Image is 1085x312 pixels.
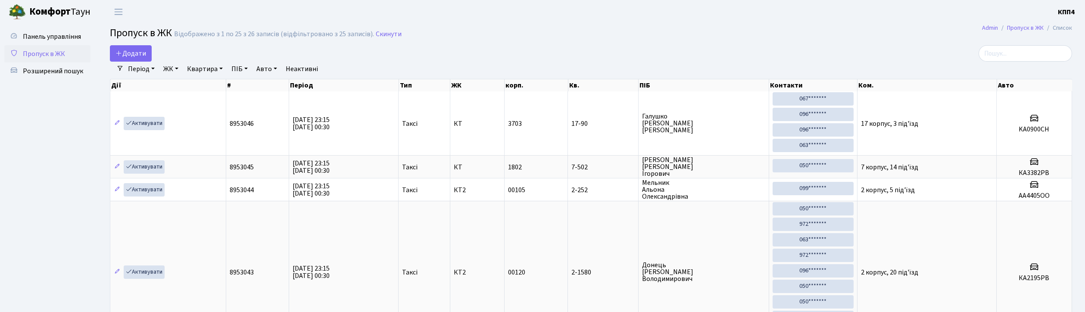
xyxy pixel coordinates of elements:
[226,79,289,91] th: #
[568,79,639,91] th: Кв.
[1058,7,1075,17] a: КПП4
[861,268,918,277] span: 2 корпус, 20 під'їзд
[1000,192,1068,200] h5: АА4405ОО
[861,185,915,195] span: 2 корпус, 5 під'їзд
[861,162,918,172] span: 7 корпус, 14 під'їзд
[174,30,374,38] div: Відображено з 1 по 25 з 26 записів (відфільтровано з 25 записів).
[642,113,765,134] span: Галушко [PERSON_NAME] [PERSON_NAME]
[1007,23,1044,32] a: Пропуск в ЖК
[110,79,226,91] th: Дії
[571,164,634,171] span: 7-502
[124,117,165,130] a: Активувати
[979,45,1072,62] input: Пошук...
[4,62,90,80] a: Розширений пошук
[571,187,634,193] span: 2-252
[571,120,634,127] span: 17-90
[1000,125,1068,134] h5: KA0900CH
[125,62,158,76] a: Період
[29,5,90,19] span: Таун
[230,268,254,277] span: 8953043
[454,120,501,127] span: КТ
[124,183,165,197] a: Активувати
[293,159,330,175] span: [DATE] 23:15 [DATE] 00:30
[230,185,254,195] span: 8953044
[402,120,418,127] span: Таксі
[642,156,765,177] span: [PERSON_NAME] [PERSON_NAME] Ігорович
[230,162,254,172] span: 8953045
[293,181,330,198] span: [DATE] 23:15 [DATE] 00:30
[230,119,254,128] span: 8953046
[402,164,418,171] span: Таксі
[639,79,769,91] th: ПІБ
[23,49,65,59] span: Пропуск в ЖК
[184,62,226,76] a: Квартира
[293,264,330,281] span: [DATE] 23:15 [DATE] 00:30
[124,160,165,174] a: Активувати
[110,25,172,41] span: Пропуск в ЖК
[1000,169,1068,177] h5: КА3382РВ
[1000,274,1068,282] h5: КА2195РВ
[969,19,1085,37] nav: breadcrumb
[376,30,402,38] a: Скинути
[289,79,399,91] th: Період
[508,185,525,195] span: 00105
[982,23,998,32] a: Admin
[110,45,152,62] a: Додати
[997,79,1073,91] th: Авто
[642,262,765,282] span: Донець [PERSON_NAME] Володимирович
[642,179,765,200] span: Мельник Альона Олександрівна
[508,268,525,277] span: 00120
[4,28,90,45] a: Панель управління
[4,45,90,62] a: Пропуск в ЖК
[402,269,418,276] span: Таксі
[505,79,568,91] th: корп.
[253,62,281,76] a: Авто
[861,119,918,128] span: 17 корпус, 3 під'їзд
[571,269,634,276] span: 2-1580
[9,3,26,21] img: logo.png
[23,66,83,76] span: Розширений пошук
[857,79,997,91] th: Ком.
[454,187,501,193] span: КТ2
[160,62,182,76] a: ЖК
[454,164,501,171] span: КТ
[108,5,129,19] button: Переключити навігацію
[454,269,501,276] span: КТ2
[282,62,321,76] a: Неактивні
[23,32,81,41] span: Панель управління
[450,79,505,91] th: ЖК
[124,265,165,279] a: Активувати
[115,49,146,58] span: Додати
[508,119,522,128] span: 3703
[29,5,71,19] b: Комфорт
[508,162,522,172] span: 1802
[402,187,418,193] span: Таксі
[228,62,251,76] a: ПІБ
[769,79,857,91] th: Контакти
[1044,23,1072,33] li: Список
[399,79,451,91] th: Тип
[293,115,330,132] span: [DATE] 23:15 [DATE] 00:30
